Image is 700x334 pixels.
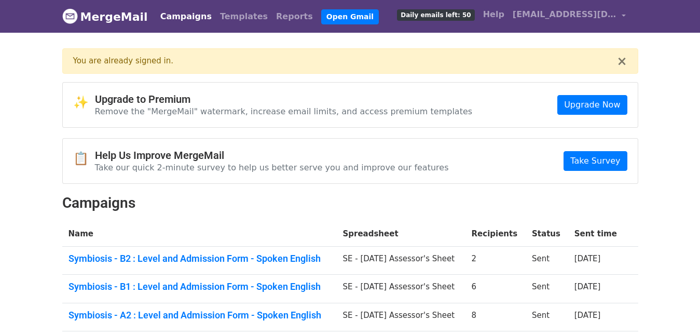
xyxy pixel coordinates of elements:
th: Recipients [465,222,526,246]
a: MergeMail [62,6,148,28]
a: Reports [272,6,317,27]
h4: Upgrade to Premium [95,93,473,105]
td: SE - [DATE] Assessor's Sheet [336,303,465,331]
p: Take our quick 2-minute survey to help us better serve you and improve our features [95,162,449,173]
span: Daily emails left: 50 [397,9,474,21]
a: Open Gmail [321,9,379,24]
td: SE - [DATE] Assessor's Sheet [336,275,465,303]
th: Status [526,222,568,246]
a: Help [479,4,509,25]
a: [DATE] [574,282,601,291]
td: SE - [DATE] Assessor's Sheet [336,246,465,275]
h4: Help Us Improve MergeMail [95,149,449,162]
div: You are already signed in. [73,55,617,67]
th: Sent time [568,222,625,246]
a: Take Survey [564,151,627,171]
span: [EMAIL_ADDRESS][DOMAIN_NAME] [513,8,616,21]
td: Sent [526,303,568,331]
span: ✨ [73,95,95,110]
p: Remove the "MergeMail" watermark, increase email limits, and access premium templates [95,106,473,117]
span: 📋 [73,151,95,166]
td: 6 [465,275,526,303]
a: Symbiosis - B2 : Level and Admission Form - Spoken English [68,253,331,264]
td: Sent [526,275,568,303]
a: Upgrade Now [557,95,627,115]
img: MergeMail logo [62,8,78,24]
td: Sent [526,246,568,275]
a: Templates [216,6,272,27]
a: Daily emails left: 50 [393,4,478,25]
h2: Campaigns [62,194,638,212]
th: Spreadsheet [336,222,465,246]
a: Symbiosis - A2 : Level and Admission Form - Spoken English [68,310,331,321]
a: [DATE] [574,254,601,263]
a: Symbiosis - B1 : Level and Admission Form - Spoken English [68,281,331,292]
th: Name [62,222,337,246]
a: [DATE] [574,311,601,320]
button: × [616,55,627,68]
td: 8 [465,303,526,331]
a: Campaigns [156,6,216,27]
a: [EMAIL_ADDRESS][DOMAIN_NAME] [509,4,630,29]
td: 2 [465,246,526,275]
